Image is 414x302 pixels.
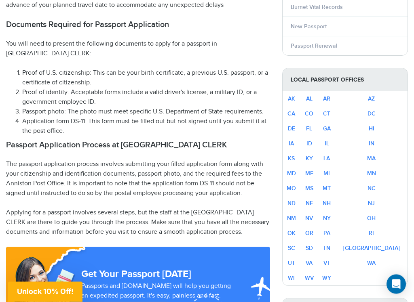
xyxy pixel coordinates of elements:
a: NH [323,200,331,207]
a: VA [306,260,313,267]
a: OR [305,230,313,237]
a: New Passport [291,23,327,30]
a: MO [287,185,296,192]
a: AL [306,96,313,103]
a: GA [323,126,331,132]
a: LA [323,155,330,162]
a: KY [306,155,313,162]
div: Open Intercom Messenger [387,275,406,294]
a: NM [287,215,296,222]
a: [GEOGRAPHIC_DATA] [343,245,400,252]
a: OH [367,215,376,222]
p: You will need to present the following documents to apply for a passport in [GEOGRAPHIC_DATA] CLERK: [6,40,270,59]
p: The passport application process involves submitting your filled application form along with your... [6,160,270,199]
h2: Passport Application Process at [GEOGRAPHIC_DATA] CLERK [6,141,270,150]
li: Application form DS-11: This form must be filled out but not signed until you submit it at the po... [22,117,270,136]
a: IN [369,141,374,147]
a: AZ [368,96,375,103]
a: MD [287,170,296,177]
a: ME [305,170,313,177]
a: SD [306,245,313,252]
a: FL [306,126,312,132]
a: WY [322,275,331,282]
a: WA [367,260,376,267]
a: DE [288,126,295,132]
a: Burnet Vital Records [291,4,343,11]
a: MN [367,170,376,177]
a: NE [306,200,313,207]
a: NC [368,185,376,192]
a: WI [288,275,295,282]
li: Proof of identity: Acceptable forms include a valid driver's license, a military ID, or a governm... [22,88,270,107]
a: AK [288,96,295,103]
a: IA [289,141,294,147]
span: Unlock 10% Off! [17,287,74,296]
a: CT [323,111,330,117]
a: PA [323,230,330,237]
a: TN [323,245,330,252]
a: MT [323,185,331,192]
a: MS [305,185,313,192]
a: DC [368,111,376,117]
a: ID [306,141,312,147]
h2: Documents Required for Passport Application [6,20,270,30]
a: IL [325,141,329,147]
a: NV [305,215,313,222]
a: WV [305,275,314,282]
a: RI [369,230,374,237]
a: VT [323,260,330,267]
p: Applying for a passport involves several steps, but the staff at the [GEOGRAPHIC_DATA] CLERK are ... [6,208,270,237]
div: Unlock 10% Off! [8,282,82,302]
a: UT [288,260,295,267]
a: MA [367,155,376,162]
a: KS [288,155,295,162]
strong: Local Passport Offices [283,69,408,92]
li: Proof of U.S. citizenship: This can be your birth certificate, a previous U.S. passport, or a cer... [22,69,270,88]
li: Passport photo: The photo must meet specific U.S. Department of State requirements. [22,107,270,117]
a: CA [287,111,295,117]
a: Passport Renewal [291,43,337,50]
strong: Get Your Passport [DATE] [81,268,191,280]
a: MI [323,170,330,177]
a: OK [287,230,296,237]
a: NJ [368,200,375,207]
a: SC [288,245,295,252]
a: AR [323,96,330,103]
a: NY [323,215,331,222]
a: ND [287,200,296,207]
a: CO [305,111,313,117]
a: HI [369,126,374,132]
